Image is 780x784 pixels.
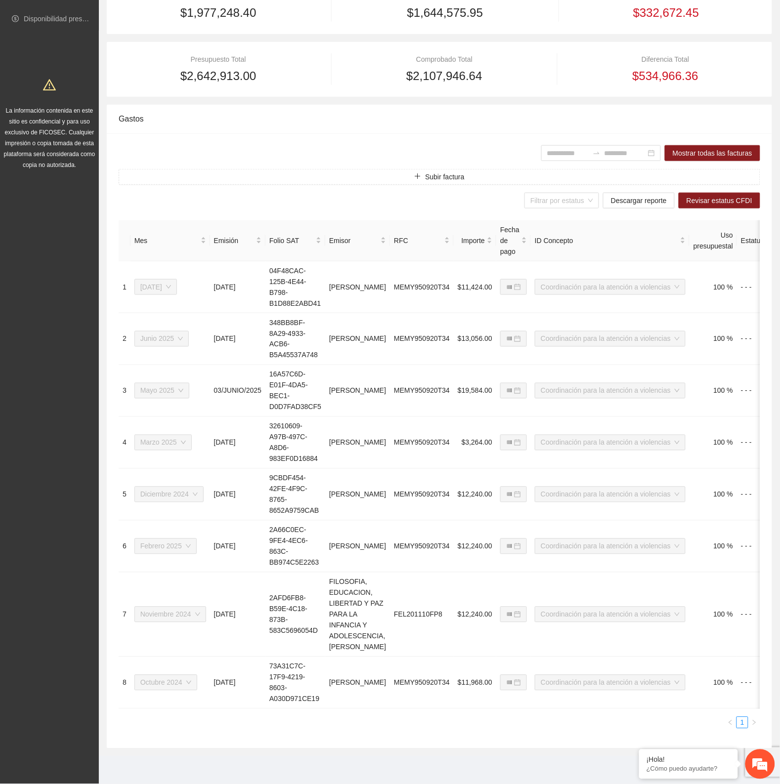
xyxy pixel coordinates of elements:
[4,107,95,168] span: La información contenida en este sitio es confidencial y para uso exclusivo de FICOSEC. Cualquier...
[647,765,731,773] p: ¿Cómo puedo ayudarte?
[390,365,454,417] td: MEMY950920T34
[531,220,690,261] th: ID Concepto
[210,220,266,261] th: Emisión
[541,607,680,622] span: Coordinación para la atención a violencias
[690,417,737,469] td: 100 %
[119,521,130,573] td: 6
[541,435,680,450] span: Coordinación para la atención a violencias
[690,313,737,365] td: 100 %
[541,383,680,398] span: Coordinación para la atención a violencias
[265,469,325,521] td: 9CBDF454-42FE-4F9C-8765-8652A9759CAB
[119,417,130,469] td: 4
[679,193,760,208] button: Revisar estatus CFDI
[265,313,325,365] td: 348BB8BF-8A29-4933-ACB6-B5A45537A748
[593,149,601,157] span: to
[265,220,325,261] th: Folio SAT
[593,149,601,157] span: swap-right
[119,313,130,365] td: 2
[265,365,325,417] td: 16A57C6D-E01F-4DA5-BEC1-D0D7FAD38CF5
[325,521,390,573] td: [PERSON_NAME]
[325,261,390,313] td: [PERSON_NAME]
[329,235,379,246] span: Emisor
[390,417,454,469] td: MEMY950920T34
[325,469,390,521] td: [PERSON_NAME]
[265,573,325,657] td: 2AFD6FB8-B59E-4C18-873B-583C5696054D
[541,487,680,502] span: Coordinación para la atención a violencias
[500,224,520,257] span: Fecha de pago
[414,173,421,181] span: plus
[454,521,496,573] td: $12,240.00
[325,365,390,417] td: [PERSON_NAME]
[603,193,675,208] button: Descargar reporte
[119,469,130,521] td: 5
[119,169,760,185] button: plusSubir factura
[140,539,191,554] span: Febrero 2025
[690,469,737,521] td: 100 %
[454,220,496,261] th: Importe
[611,195,667,206] span: Descargar reporte
[633,3,699,22] span: $332,672.45
[737,220,776,261] th: Estatus
[24,15,108,23] a: Disponibilidad presupuestal
[390,657,454,709] td: MEMY950920T34
[390,573,454,657] td: FEL201110FP8
[690,261,737,313] td: 100 %
[690,573,737,657] td: 100 %
[541,280,680,294] span: Coordinación para la atención a violencias
[741,235,764,246] span: Estatus
[737,417,776,469] td: - - -
[214,235,255,246] span: Emisión
[119,573,130,657] td: 7
[5,270,188,304] textarea: Escriba su mensaje y pulse “Intro”
[140,435,186,450] span: Marzo 2025
[119,657,130,709] td: 8
[737,717,748,729] li: 1
[394,235,442,246] span: RFC
[57,132,136,232] span: Estamos en línea.
[180,3,256,22] span: $1,977,248.40
[541,539,680,554] span: Coordinación para la atención a violencias
[725,717,737,729] button: left
[541,675,680,690] span: Coordinación para la atención a violencias
[633,67,698,85] span: $534,966.36
[210,417,266,469] td: [DATE]
[119,54,318,65] div: Presupuesto Total
[210,573,266,657] td: [DATE]
[210,469,266,521] td: [DATE]
[265,417,325,469] td: 32610609-A97B-497C-A8D6-983EF0D16884
[454,469,496,521] td: $12,240.00
[454,313,496,365] td: $13,056.00
[140,280,171,294] span: Julio 2025
[690,657,737,709] td: 100 %
[496,220,531,261] th: Fecha de pago
[140,487,198,502] span: Diciembre 2024
[454,417,496,469] td: $3,264.00
[119,261,130,313] td: 1
[571,54,760,65] div: Diferencia Total
[325,657,390,709] td: [PERSON_NAME]
[119,105,760,133] div: Gastos
[210,261,266,313] td: [DATE]
[390,469,454,521] td: MEMY950920T34
[458,235,485,246] span: Importe
[325,313,390,365] td: [PERSON_NAME]
[687,195,752,206] span: Revisar estatus CFDI
[345,54,544,65] div: Comprobado Total
[325,417,390,469] td: [PERSON_NAME]
[265,521,325,573] td: 2A66C0EC-9FE4-4EC6-863C-BB974C5E2263
[690,365,737,417] td: 100 %
[737,573,776,657] td: - - -
[119,365,130,417] td: 3
[43,79,56,91] span: warning
[210,657,266,709] td: [DATE]
[690,521,737,573] td: 100 %
[325,573,390,657] td: FILOSOFIA, EDUCACION, LIBERTAD Y PAZ PARA LA INFANCIA Y ADOLESCENCIA, [PERSON_NAME]
[748,717,760,729] button: right
[130,220,210,261] th: Mes
[140,675,191,690] span: Octubre 2024
[390,261,454,313] td: MEMY950920T34
[390,313,454,365] td: MEMY950920T34
[140,331,183,346] span: Junio 2025
[748,717,760,729] li: Next Page
[751,720,757,726] span: right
